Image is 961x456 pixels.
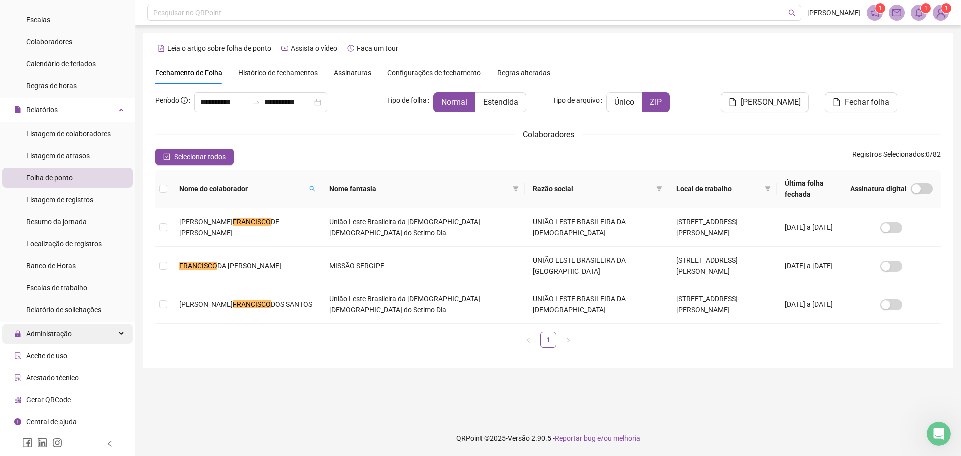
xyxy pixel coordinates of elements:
[347,45,354,52] span: history
[307,181,317,196] span: search
[914,8,923,17] span: bell
[26,130,111,138] span: Listagem de colaboradores
[26,152,90,160] span: Listagem de atrasos
[22,438,32,448] span: facebook
[158,45,165,52] span: file-text
[252,98,260,106] span: swap-right
[26,306,101,314] span: Relatório de solicitações
[26,174,73,182] span: Folha de ponto
[852,149,941,165] span: : 0 / 82
[650,97,662,107] span: ZIP
[37,438,47,448] span: linkedin
[525,208,668,247] td: UNIÃO LESTE BRASILEIRA DA [DEMOGRAPHIC_DATA]
[14,374,21,381] span: solution
[281,45,288,52] span: youtube
[441,97,467,107] span: Normal
[155,69,222,77] span: Fechamento de Folha
[14,330,21,337] span: lock
[163,153,170,160] span: check-square
[321,285,525,324] td: União Leste Brasileira da [DEMOGRAPHIC_DATA] [DEMOGRAPHIC_DATA] do Setimo Dia
[26,262,76,270] span: Banco de Horas
[26,284,87,292] span: Escalas de trabalho
[387,95,427,106] span: Tipo de folha
[14,106,21,113] span: file
[533,183,652,194] span: Razão social
[777,285,842,324] td: [DATE] a [DATE]
[525,285,668,324] td: UNIÃO LESTE BRASILEIRA DA [DEMOGRAPHIC_DATA]
[14,352,21,359] span: audit
[179,262,217,270] mark: FRANCISCO
[668,208,777,247] td: [STREET_ADDRESS][PERSON_NAME]
[14,418,21,425] span: info-circle
[933,5,948,20] img: 73177
[52,438,62,448] span: instagram
[721,92,809,112] button: [PERSON_NAME]
[14,396,21,403] span: qrcode
[656,186,662,192] span: filter
[833,98,841,106] span: file
[668,247,777,285] td: [STREET_ADDRESS][PERSON_NAME]
[217,262,281,270] span: DA [PERSON_NAME]
[892,8,901,17] span: mail
[26,240,102,248] span: Localização de registros
[106,440,113,447] span: left
[777,247,842,285] td: [DATE] a [DATE]
[291,44,337,52] span: Assista o vídeo
[565,337,571,343] span: right
[741,96,801,108] span: [PERSON_NAME]
[763,181,773,196] span: filter
[233,218,271,226] mark: FRANCISCO
[26,60,96,68] span: Calendário de feriados
[238,69,318,77] span: Histórico de fechamentos
[560,332,576,348] li: Próxima página
[271,300,312,308] span: DOS SANTOS
[497,69,550,76] span: Regras alteradas
[155,149,234,165] button: Selecionar todos
[520,332,536,348] li: Página anterior
[321,247,525,285] td: MISSÃO SERGIPE
[525,337,531,343] span: left
[875,3,885,13] sup: 1
[765,186,771,192] span: filter
[729,98,737,106] span: file
[777,208,842,247] td: [DATE] a [DATE]
[26,352,67,360] span: Aceite de uso
[523,130,574,139] span: Colaboradores
[676,183,761,194] span: Local de trabalho
[135,421,961,456] footer: QRPoint © 2025 - 2.90.5 -
[181,97,188,104] span: info-circle
[155,96,179,104] span: Período
[26,396,71,404] span: Gerar QRCode
[870,8,879,17] span: notification
[483,97,518,107] span: Estendida
[26,106,58,114] span: Relatórios
[387,69,481,76] span: Configurações de fechamento
[167,44,271,52] span: Leia o artigo sobre folha de ponto
[924,5,928,12] span: 1
[921,3,931,13] sup: 1
[845,96,889,108] span: Fechar folha
[560,332,576,348] button: right
[233,300,271,308] mark: FRANCISCO
[26,418,77,426] span: Central de ajuda
[552,95,600,106] span: Tipo de arquivo
[777,170,842,208] th: Última folha fechada
[614,97,634,107] span: Único
[654,181,664,196] span: filter
[511,181,521,196] span: filter
[825,92,897,112] button: Fechar folha
[334,69,371,76] span: Assinaturas
[179,300,233,308] span: [PERSON_NAME]
[850,183,907,194] span: Assinatura digital
[357,44,398,52] span: Faça um tour
[941,3,951,13] sup: Atualize o seu contato no menu Meus Dados
[321,208,525,247] td: União Leste Brasileira da [DEMOGRAPHIC_DATA] [DEMOGRAPHIC_DATA] do Setimo Dia
[879,5,882,12] span: 1
[852,150,924,158] span: Registros Selecionados
[26,38,72,46] span: Colaboradores
[788,9,796,17] span: search
[927,422,951,446] iframe: Intercom live chat
[179,183,305,194] span: Nome do colaborador
[26,330,72,338] span: Administração
[525,247,668,285] td: UNIÃO LESTE BRASILEIRA DA [GEOGRAPHIC_DATA]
